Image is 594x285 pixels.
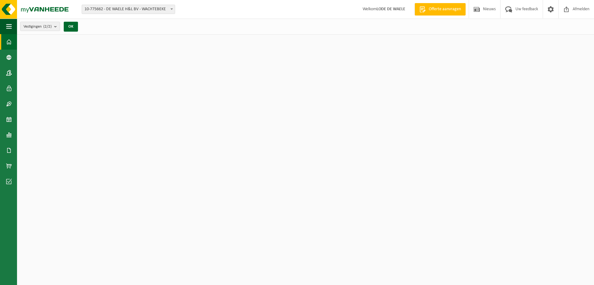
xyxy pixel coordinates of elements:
span: 10-775662 - DE WAELE H&L BV - WACHTEBEKE [82,5,175,14]
span: Offerte aanvragen [427,6,463,12]
button: Vestigingen(2/2) [20,22,60,31]
strong: LODE DE WAELE [377,7,405,11]
a: Offerte aanvragen [415,3,466,16]
count: (2/2) [43,24,52,29]
span: Vestigingen [24,22,52,31]
button: OK [64,22,78,32]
